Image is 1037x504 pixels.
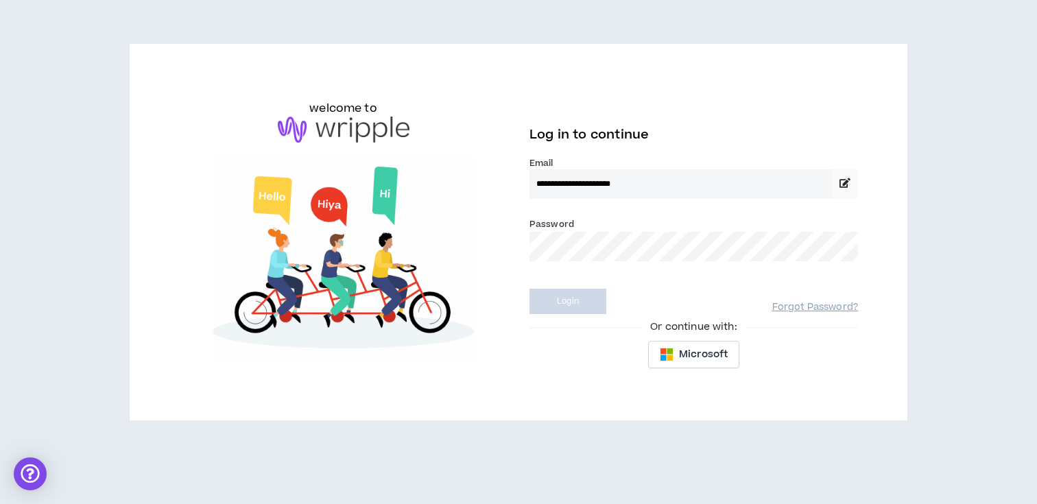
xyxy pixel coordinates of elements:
[278,117,409,143] img: logo-brand.png
[529,218,574,230] label: Password
[648,341,739,368] button: Microsoft
[772,301,858,314] a: Forgot Password?
[679,347,728,362] span: Microsoft
[179,156,508,364] img: Welcome to Wripple
[14,457,47,490] div: Open Intercom Messenger
[529,289,606,314] button: Login
[529,157,858,169] label: Email
[641,320,746,335] span: Or continue with:
[309,100,377,117] h6: welcome to
[529,126,649,143] span: Log in to continue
